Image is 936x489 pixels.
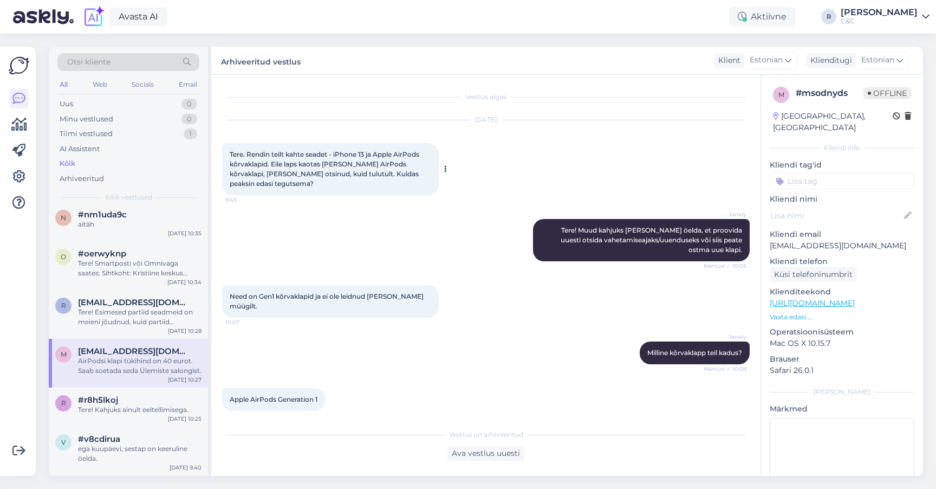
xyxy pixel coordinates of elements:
[78,210,127,220] span: #nm1uda9c
[177,78,199,92] div: Email
[78,220,201,229] div: aitäh
[60,99,73,110] div: Uus
[770,143,914,153] div: Kliendi info
[60,128,113,139] div: Tiimi vestlused
[714,55,740,66] div: Klient
[78,356,201,376] div: AirPodsi klapi tükihind on 40 eurot. Saab soetada seda Ülemiste salongist.
[750,54,783,66] span: Estonian
[181,114,197,125] div: 0
[61,350,67,358] span: m
[770,194,914,205] p: Kliendi nimi
[225,196,266,204] span: 9:43
[168,376,201,384] div: [DATE] 10:27
[78,405,201,415] div: Tere! Kahjuks ainult eeltellimisega.
[447,446,524,461] div: Ava vestlus uuesti
[770,298,855,308] a: [URL][DOMAIN_NAME]
[863,87,911,99] span: Offline
[61,214,66,222] span: n
[841,17,918,25] div: C&C
[706,333,746,341] span: Janely
[225,411,266,420] span: 10:08
[821,9,836,24] div: R
[221,53,301,68] label: Arhiveeritud vestlus
[109,8,167,26] a: Avasta AI
[770,326,914,338] p: Operatsioonisüsteem
[770,387,914,397] div: [PERSON_NAME]
[861,54,894,66] span: Estonian
[729,7,795,27] div: Aktiivne
[78,395,118,405] span: #r8h5lkoj
[168,327,201,335] div: [DATE] 10:28
[706,210,746,218] span: Janely
[770,338,914,349] p: Mac OS X 10.15.7
[78,346,191,356] span: maarjakristinahiie@online.ee
[181,99,197,110] div: 0
[78,444,201,464] div: ega kuupäevi, sestap on keeruline öelda.
[105,192,152,202] span: Kõik vestlused
[168,415,201,423] div: [DATE] 10:25
[841,8,918,17] div: [PERSON_NAME]
[770,229,914,240] p: Kliendi email
[61,253,66,261] span: o
[82,5,105,28] img: explore-ai
[704,262,746,270] span: Nähtud ✓ 10:05
[230,395,317,403] span: Apple AirPods Generation 1
[170,464,201,472] div: [DATE] 9:40
[78,434,120,444] span: #v8cdirua
[770,353,914,365] p: Brauser
[168,229,201,237] div: [DATE] 10:35
[449,430,523,440] span: Vestlus on arhiveeritud
[704,365,746,373] span: Nähtud ✓ 10:08
[773,111,893,133] div: [GEOGRAPHIC_DATA], [GEOGRAPHIC_DATA]
[78,298,191,307] span: rehepapp1@gmail.com
[770,256,914,267] p: Kliendi telefon
[61,301,66,310] span: r
[222,115,750,125] div: [DATE]
[770,159,914,171] p: Kliendi tag'id
[230,150,421,188] span: Tere. Rendin teilt kahte seadet - iPhone 13 ja Apple AirPods kõrvaklapid. Eile laps kaotas [PERSO...
[770,286,914,298] p: Klienditeekond
[778,91,784,99] span: m
[806,55,852,66] div: Klienditugi
[770,267,857,282] div: Küsi telefoninumbrit
[770,403,914,415] p: Märkmed
[78,259,201,278] div: Tere! Smartposti või Omnivaga saates: Sihtkoht: Kristiine keskus Telefoni number: 5680 1065 Konta...
[770,312,914,322] p: Vaata edasi ...
[9,55,29,76] img: Askly Logo
[60,173,104,184] div: Arhiveeritud
[230,292,425,310] span: Need on Gen1 kõrvaklapid ja ei ole leidnud [PERSON_NAME] müügilt.
[184,128,197,139] div: 1
[60,144,100,155] div: AI Assistent
[770,173,914,189] input: Lisa tag
[129,78,156,92] div: Socials
[57,78,70,92] div: All
[67,56,110,68] span: Otsi kliente
[561,226,744,254] span: Tere! Muud kahjuks [PERSON_NAME] öelda, et proovida uuesti otsida vahetamiseajaks/uuenduseks või ...
[225,318,266,326] span: 10:07
[841,8,929,25] a: [PERSON_NAME]C&C
[770,210,902,222] input: Lisa nimi
[60,114,113,125] div: Minu vestlused
[90,78,109,92] div: Web
[60,158,75,169] div: Kõik
[770,240,914,252] p: [EMAIL_ADDRESS][DOMAIN_NAME]
[770,365,914,376] p: Safari 26.0.1
[78,249,126,259] span: #oerwyknp
[167,278,201,286] div: [DATE] 10:34
[647,349,742,357] span: Milline kõrvaklapp teil kadus?
[61,399,66,407] span: r
[61,438,66,446] span: v
[796,87,863,100] div: # msodnyds
[222,92,750,102] div: Vestlus algas
[78,307,201,327] div: Tere! Esimesed partiid seadmeid on meieni jõudnud, kuid partiid sisaldavad endiselt [PERSON_NAME]...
